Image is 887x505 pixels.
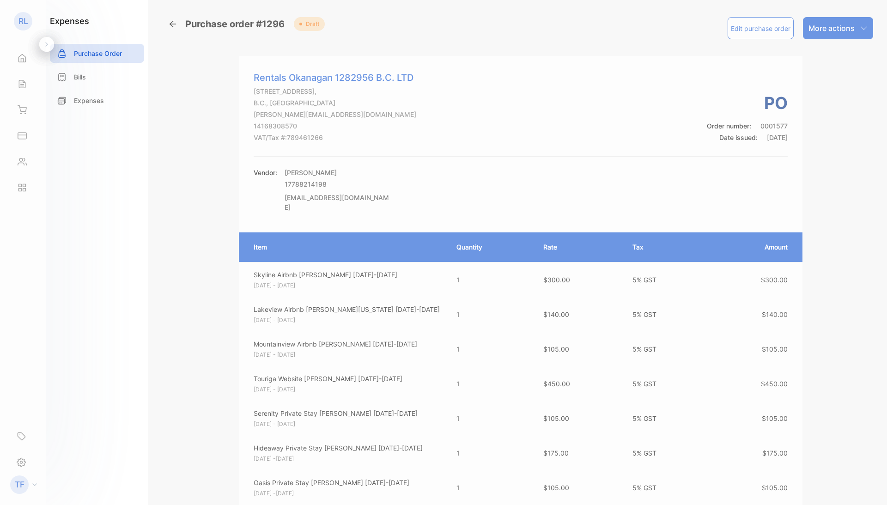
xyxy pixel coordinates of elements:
[762,449,788,457] span: $175.00
[543,276,570,284] span: $300.00
[50,91,144,110] a: Expenses
[285,193,391,212] p: [EMAIL_ADDRESS][DOMAIN_NAME]
[254,71,416,85] p: Rentals Okanagan 1282956 B.C. LTD
[808,23,855,34] p: More actions
[761,276,788,284] span: $300.00
[767,134,788,141] span: [DATE]
[254,304,440,314] p: Lakeview Airbnb [PERSON_NAME][US_STATE] [DATE]-[DATE]
[50,44,144,63] a: Purchase Order
[254,339,440,349] p: Mountainview Airbnb [PERSON_NAME] [DATE]-[DATE]
[254,374,440,383] p: Touriga Website [PERSON_NAME] [DATE]-[DATE]
[74,96,104,105] p: Expenses
[50,67,144,86] a: Bills
[632,275,698,285] p: 5% GST
[254,168,277,177] p: Vendor:
[456,275,525,285] p: 1
[762,310,788,318] span: $140.00
[254,385,440,394] p: [DATE] - [DATE]
[543,345,569,353] span: $105.00
[18,15,28,27] p: RL
[254,478,440,487] p: Oasis Private Stay [PERSON_NAME] [DATE]-[DATE]
[302,20,319,28] span: Draft
[254,408,440,418] p: Serenity Private Stay [PERSON_NAME] [DATE]-[DATE]
[456,448,525,458] p: 1
[254,98,416,108] p: B.C., [GEOGRAPHIC_DATA]
[285,179,391,189] p: 17788214198
[632,448,698,458] p: 5% GST
[632,483,698,493] p: 5% GST
[543,242,614,252] p: Rate
[254,121,416,131] p: 14168308570
[543,310,569,318] span: $140.00
[285,168,391,177] p: [PERSON_NAME]
[707,133,788,142] p: Date issued:
[254,86,416,96] p: [STREET_ADDRESS],
[762,414,788,422] span: $105.00
[456,242,525,252] p: Quantity
[254,489,440,498] p: [DATE] -[DATE]
[456,344,525,354] p: 1
[254,455,440,463] p: [DATE] -[DATE]
[761,380,788,388] span: $450.00
[707,121,788,131] p: Order number:
[254,110,416,119] p: [PERSON_NAME][EMAIL_ADDRESS][DOMAIN_NAME]
[716,242,788,252] p: Amount
[74,72,86,82] p: Bills
[632,310,698,319] p: 5% GST
[543,484,569,492] span: $105.00
[762,484,788,492] span: $105.00
[456,414,525,423] p: 1
[632,379,698,389] p: 5% GST
[254,351,440,359] p: [DATE] - [DATE]
[254,316,440,324] p: [DATE] - [DATE]
[762,345,788,353] span: $105.00
[254,443,440,453] p: Hideaway Private Stay [PERSON_NAME] [DATE]-[DATE]
[254,420,440,428] p: [DATE] - [DATE]
[760,122,788,130] span: 0001577
[728,17,794,39] button: Edit purchase order
[456,483,525,493] p: 1
[543,380,570,388] span: $450.00
[543,449,569,457] span: $175.00
[456,379,525,389] p: 1
[803,17,873,39] button: More actions
[543,414,569,422] span: $105.00
[707,91,788,116] h3: PO
[632,242,698,252] p: Tax
[632,414,698,423] p: 5% GST
[74,49,122,58] p: Purchase Order
[456,310,525,319] p: 1
[632,344,698,354] p: 5% GST
[15,479,24,491] p: TF
[185,17,290,31] span: Purchase order #1296
[50,15,89,27] h1: expenses
[254,242,438,252] p: Item
[254,281,440,290] p: [DATE] - [DATE]
[254,133,416,142] p: VAT/Tax #: 789461266
[254,270,440,280] p: Skyline Airbnb [PERSON_NAME] [DATE]-[DATE]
